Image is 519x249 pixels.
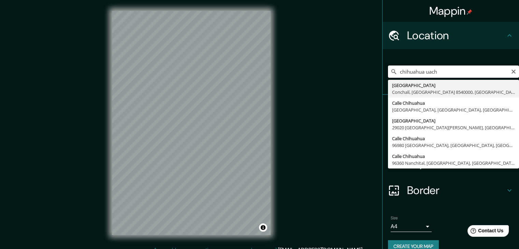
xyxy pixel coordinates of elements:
div: 96360 Nanchital, [GEOGRAPHIC_DATA], [GEOGRAPHIC_DATA] [392,160,515,166]
div: Calle Chihuahua [392,153,515,160]
div: Conchalí, [GEOGRAPHIC_DATA] 8540000, [GEOGRAPHIC_DATA] [392,89,515,96]
div: [GEOGRAPHIC_DATA] [392,117,515,124]
input: Pick your city or area [388,65,519,78]
h4: Mappin [429,4,473,18]
button: Clear [511,68,516,74]
canvas: Map [112,11,271,235]
label: Size [391,215,398,221]
img: pin-icon.png [467,9,472,15]
h4: Layout [407,156,505,170]
div: Calle Chihuahua [392,135,515,142]
iframe: Help widget launcher [458,222,511,241]
div: [GEOGRAPHIC_DATA], [GEOGRAPHIC_DATA], [GEOGRAPHIC_DATA] [392,106,515,113]
div: Calle Chihuahua [392,100,515,106]
div: [GEOGRAPHIC_DATA] [392,82,515,89]
h4: Location [407,29,505,42]
div: 96980 [GEOGRAPHIC_DATA], [GEOGRAPHIC_DATA], [GEOGRAPHIC_DATA] [392,142,515,149]
div: Style [383,122,519,149]
div: A4 [391,221,432,232]
button: Toggle attribution [259,223,267,232]
div: Location [383,22,519,49]
h4: Border [407,184,505,197]
div: Layout [383,149,519,177]
div: Border [383,177,519,204]
div: Pins [383,95,519,122]
div: 29020 [GEOGRAPHIC_DATA][PERSON_NAME], [GEOGRAPHIC_DATA], [GEOGRAPHIC_DATA] [392,124,515,131]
